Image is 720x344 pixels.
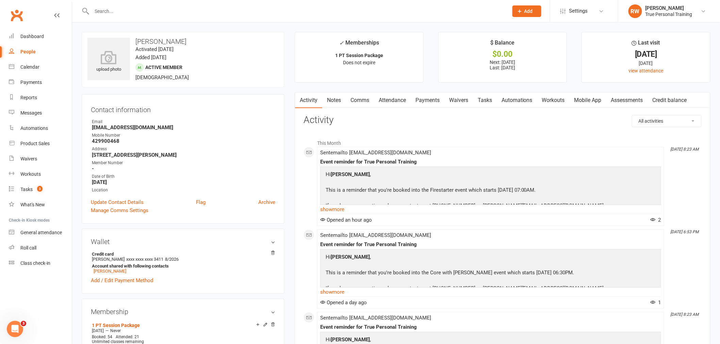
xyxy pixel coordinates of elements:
a: Manage Comms Settings [91,206,148,214]
a: Mobile App [570,92,606,108]
a: view attendance [629,68,664,73]
p: This is a reminder that you're booked into the Firestarter event which starts [DATE] 07:00AM. [324,186,607,196]
div: General attendance [20,230,62,235]
a: Workouts [537,92,570,108]
div: Automations [20,125,48,131]
div: $ Balance [490,38,514,51]
div: Address [92,146,275,152]
a: show more [320,205,661,214]
span: 2 [651,217,661,223]
a: Calendar [9,59,72,75]
a: Add / Edit Payment Method [91,276,153,285]
div: True Personal Training [645,11,692,17]
span: 3 [37,186,43,192]
a: People [9,44,72,59]
div: Product Sales [20,141,50,146]
span: Opened an hour ago [320,217,372,223]
a: Automations [9,121,72,136]
div: Member Number [92,160,275,166]
span: Booked: 54 [92,334,112,339]
div: Reports [20,95,37,100]
strong: [PERSON_NAME] [331,171,370,177]
div: Date of Birth [92,173,275,180]
div: Roll call [20,245,36,251]
div: Tasks [20,187,33,192]
a: General attendance kiosk mode [9,225,72,240]
a: Dashboard [9,29,72,44]
span: Unlimited classes remaining [92,339,144,344]
span: [DATE] [92,328,104,333]
div: Class check-in [20,260,50,266]
a: Waivers [444,92,473,108]
a: Waivers [9,151,72,167]
div: Email [92,119,275,125]
span: 3 [21,321,26,326]
div: Messages [20,110,42,116]
a: Activity [295,92,322,108]
strong: - [92,166,275,172]
a: [PERSON_NAME] [94,269,126,274]
a: Clubworx [8,7,25,24]
div: Waivers [20,156,37,161]
a: 1 PT Session Package [92,323,140,328]
a: Messages [9,105,72,121]
span: Active member [145,65,182,70]
a: Product Sales [9,136,72,151]
i: [DATE] 8:23 AM [671,312,699,317]
a: Credit balance [648,92,692,108]
li: [PERSON_NAME] [91,251,275,275]
a: Class kiosk mode [9,256,72,271]
span: xxxx xxxx xxxx 3411 [126,257,163,262]
i: ✓ [339,40,344,46]
h3: [PERSON_NAME] [87,38,279,45]
div: Event reminder for True Personal Training [320,324,661,330]
strong: [DATE] [92,179,275,185]
a: Automations [497,92,537,108]
p: This is a reminder that you're booked into the Core with [PERSON_NAME] event which starts [DATE] ... [324,269,607,278]
div: Payments [20,80,42,85]
a: Update Contact Details [91,198,144,206]
span: Does not expire [343,60,375,65]
div: Event reminder for True Personal Training [320,159,661,165]
input: Search... [90,6,504,16]
div: [DATE] [588,51,704,58]
strong: [PERSON_NAME] [331,337,370,343]
span: Settings [569,3,588,19]
p: Hi , [324,253,607,263]
button: Add [512,5,541,17]
h3: Activity [304,115,702,125]
div: — [90,328,275,333]
span: 1 [651,299,661,306]
strong: Credit card [92,252,272,257]
div: Mobile Number [92,132,275,139]
div: RW [628,4,642,18]
time: Activated [DATE] [135,46,174,52]
a: Attendance [374,92,411,108]
a: Assessments [606,92,648,108]
iframe: Intercom live chat [7,321,23,337]
a: Payments [411,92,444,108]
div: What's New [20,202,45,207]
h3: Contact information [91,103,275,114]
div: [DATE] [588,59,704,67]
div: upload photo [87,51,130,73]
p: If you have any questions please contact us at [PHONE_NUMBER] or [PERSON_NAME][EMAIL_ADDRESS][DOM... [324,202,607,211]
a: Roll call [9,240,72,256]
strong: [PERSON_NAME] [331,254,370,260]
div: Event reminder for True Personal Training [320,242,661,247]
span: Attended: 21 [116,334,139,339]
div: Dashboard [20,34,44,39]
time: Added [DATE] [135,54,166,61]
span: Never [110,328,121,333]
a: Tasks 3 [9,182,72,197]
a: Flag [196,198,206,206]
strong: [STREET_ADDRESS][PERSON_NAME] [92,152,275,158]
li: This Month [304,136,702,147]
i: [DATE] 8:23 AM [671,147,699,152]
div: Calendar [20,64,39,70]
a: What's New [9,197,72,212]
p: Next: [DATE] Last: [DATE] [445,59,561,70]
span: 8/2026 [165,257,179,262]
strong: [EMAIL_ADDRESS][DOMAIN_NAME] [92,124,275,131]
a: show more [320,287,661,297]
